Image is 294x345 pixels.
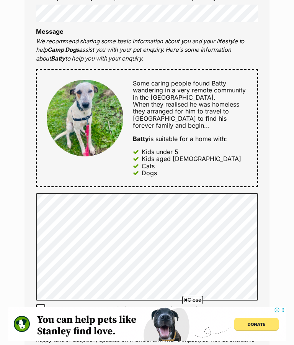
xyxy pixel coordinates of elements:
strong: Camp Dogs [47,46,79,53]
div: Dogs [142,169,157,176]
div: Kids under 5 [142,148,178,155]
strong: Batty [51,55,65,62]
div: Kids aged [DEMOGRAPHIC_DATA] [142,155,241,162]
span: Close [182,296,203,304]
strong: Batty [133,135,149,143]
label: Message [36,28,64,35]
div: Cats [142,163,155,169]
img: Batty [47,80,123,156]
div: is suitable for a home with: [133,135,247,142]
iframe: Advertisement [8,307,286,341]
span: Some caring people found Batty wandering in a very remote community in the [GEOGRAPHIC_DATA]. Whe... [133,79,246,129]
p: We recommend sharing some basic information about you and your lifestyle to help assist you with ... [36,37,258,63]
